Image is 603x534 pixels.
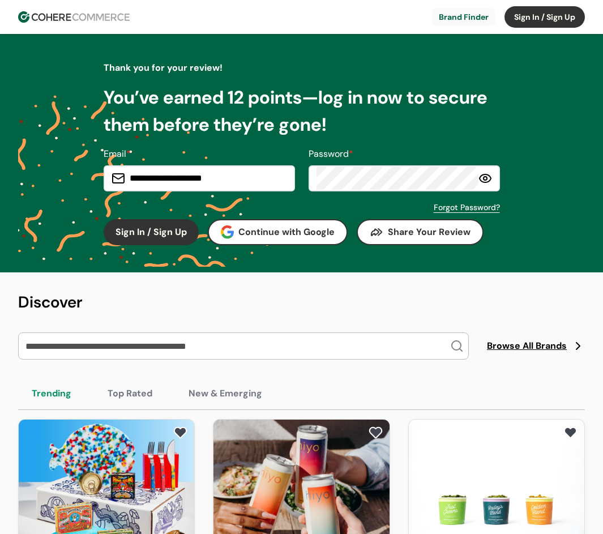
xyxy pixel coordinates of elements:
[487,339,585,353] a: Browse All Brands
[357,219,484,245] button: Share Your Review
[309,148,349,160] span: Password
[487,339,567,353] span: Browse All Brands
[221,225,335,239] div: Continue with Google
[104,61,500,75] p: Thank you for your review!
[104,219,199,245] button: Sign In / Sign Up
[171,424,190,441] button: add to favorite
[18,292,83,313] span: Discover
[208,219,348,245] button: Continue with Google
[504,6,585,28] button: Sign In / Sign Up
[18,11,130,23] img: Cohere Logo
[175,378,276,409] button: New & Emerging
[434,202,500,213] a: Forgot Password?
[366,424,385,441] button: add to favorite
[561,424,580,441] button: add to favorite
[104,84,500,138] p: You’ve earned 12 points—log in now to secure them before they’re gone!
[94,378,166,409] button: Top Rated
[104,148,126,160] span: Email
[18,378,85,409] button: Trending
